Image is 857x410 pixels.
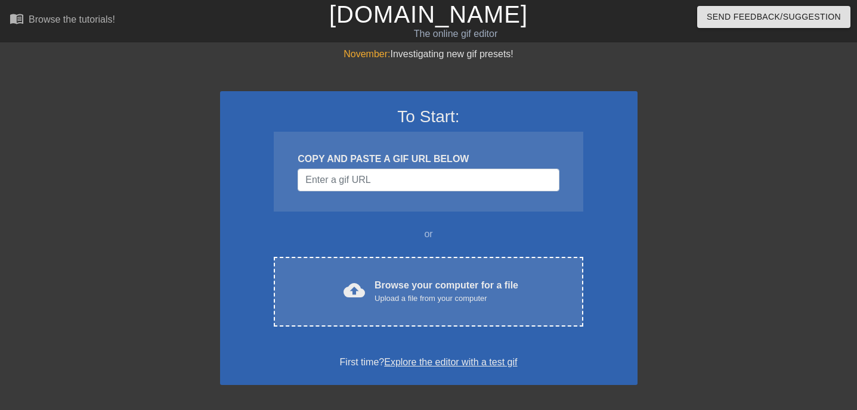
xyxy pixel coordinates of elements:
[384,357,517,367] a: Explore the editor with a test gif
[344,279,365,301] span: cloud_upload
[298,169,559,191] input: Username
[707,10,841,24] span: Send Feedback/Suggestion
[236,355,622,369] div: First time?
[697,6,850,28] button: Send Feedback/Suggestion
[329,1,528,27] a: [DOMAIN_NAME]
[236,107,622,127] h3: To Start:
[375,293,518,305] div: Upload a file from your computer
[298,152,559,166] div: COPY AND PASTE A GIF URL BELOW
[344,49,390,59] span: November:
[10,11,115,30] a: Browse the tutorials!
[375,278,518,305] div: Browse your computer for a file
[220,47,638,61] div: Investigating new gif presets!
[29,14,115,24] div: Browse the tutorials!
[10,11,24,26] span: menu_book
[292,27,620,41] div: The online gif editor
[251,227,607,241] div: or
